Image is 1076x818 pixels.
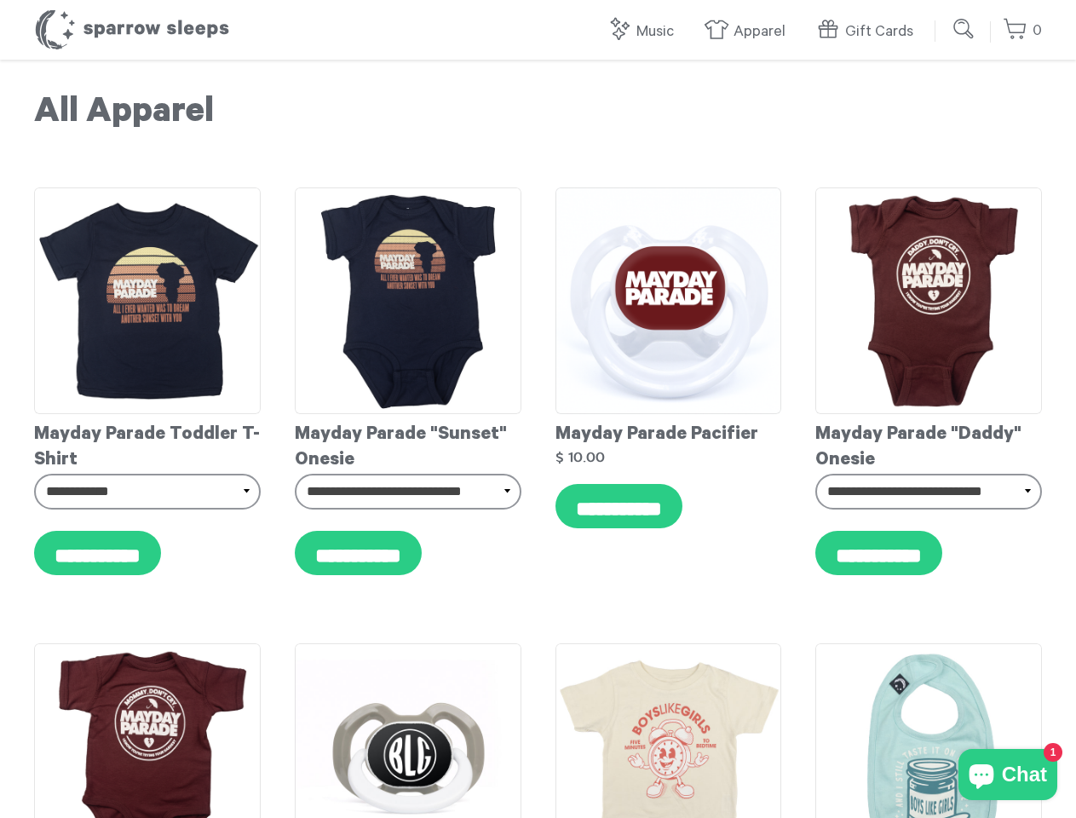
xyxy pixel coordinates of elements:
[295,414,521,474] div: Mayday Parade "Sunset" Onesie
[34,414,261,474] div: Mayday Parade Toddler T-Shirt
[34,187,261,414] img: MaydayParade-SunsetToddlerT-shirt_grande.png
[34,94,1042,136] h1: All Apparel
[815,187,1042,414] img: Mayday_Parade_-_Daddy_Onesie_grande.png
[953,749,1062,804] inbox-online-store-chat: Shopify online store chat
[555,450,605,464] strong: $ 10.00
[34,9,230,51] h1: Sparrow Sleeps
[704,14,794,50] a: Apparel
[947,12,981,46] input: Submit
[815,414,1042,474] div: Mayday Parade "Daddy" Onesie
[815,14,922,50] a: Gift Cards
[555,187,782,414] img: MaydayParadePacifierMockup_grande.png
[1003,13,1042,49] a: 0
[295,187,521,414] img: MaydayParade-SunsetOnesie_grande.png
[555,414,782,448] div: Mayday Parade Pacifier
[607,14,682,50] a: Music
